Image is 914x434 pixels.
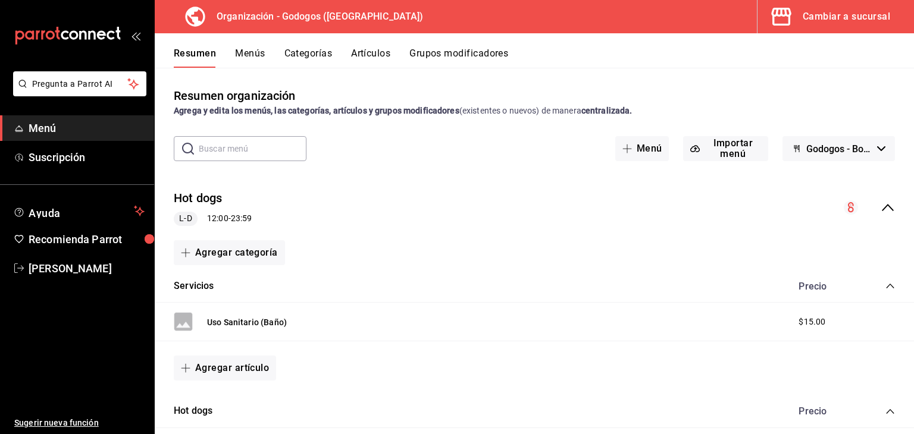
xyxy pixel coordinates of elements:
div: (existentes o nuevos) de manera [174,105,895,117]
span: Suscripción [29,149,145,165]
button: Menús [235,48,265,68]
button: Agregar artículo [174,356,276,380]
button: Agregar categoría [174,240,285,265]
span: Ayuda [29,204,129,218]
div: Cambiar a sucursal [803,8,890,25]
button: Menú [615,136,669,161]
div: Precio [787,281,863,292]
button: Hot dogs [174,190,223,207]
button: collapse-category-row [885,407,895,416]
div: Resumen organización [174,87,296,105]
strong: centralizada. [581,106,633,115]
span: Godogos - Borrador [806,143,872,155]
button: Categorías [284,48,333,68]
span: Menú [29,120,145,136]
span: Pregunta a Parrot AI [32,78,128,90]
span: $15.00 [799,316,825,328]
div: Precio [787,405,863,417]
span: [PERSON_NAME] [29,260,145,276]
span: Recomienda Parrot [29,231,145,247]
span: Sugerir nueva función [14,417,145,429]
button: Grupos modificadores [409,48,508,68]
a: Pregunta a Parrot AI [8,86,146,99]
div: navigation tabs [174,48,914,68]
strong: Agrega y edita los menús, las categorías, artículos y grupos modificadores [174,106,459,115]
button: Hot dogs [174,404,212,418]
div: 12:00 - 23:59 [174,212,252,226]
button: Uso Sanitario (Baño) [207,316,287,328]
button: Importar menú [683,136,768,161]
div: collapse-menu-row [155,180,914,235]
button: collapse-category-row [885,281,895,291]
h3: Organización - Godogos ([GEOGRAPHIC_DATA]) [207,10,424,24]
input: Buscar menú [199,137,306,161]
button: Servicios [174,279,214,293]
button: Resumen [174,48,216,68]
button: Artículos [351,48,390,68]
button: open_drawer_menu [131,31,140,40]
span: L-D [174,212,196,225]
button: Pregunta a Parrot AI [13,71,146,96]
button: Godogos - Borrador [782,136,895,161]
